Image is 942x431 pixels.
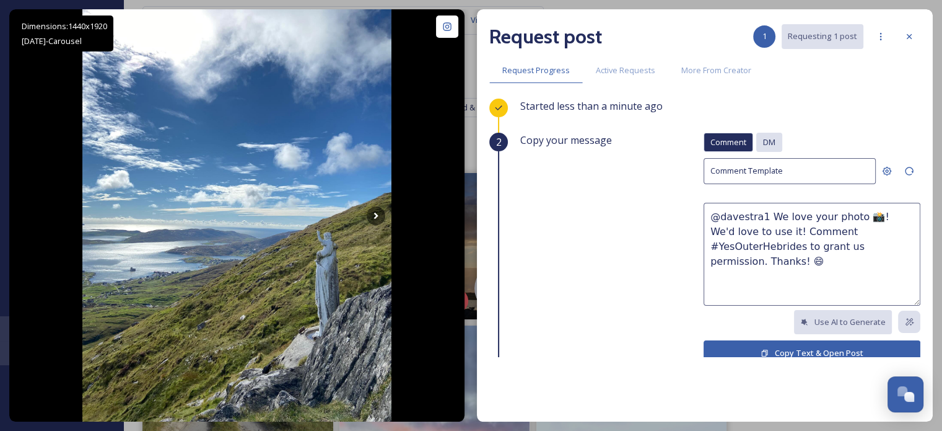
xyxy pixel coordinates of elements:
button: Use AI to Generate [794,310,892,334]
span: Started less than a minute ago [520,99,663,113]
button: Requesting 1 post [782,24,863,48]
button: Copy Text & Open Post [704,340,920,366]
button: Open Chat [887,376,923,412]
span: Active Requests [596,64,655,76]
span: Request Progress [502,64,570,76]
h2: Request post [489,22,602,51]
span: [DATE] - Carousel [22,35,82,47]
span: Copy your message [520,133,612,148]
span: Dimensions: 1440 x 1920 [22,20,107,32]
span: 1 [762,30,767,42]
span: DM [763,136,775,148]
span: Comment [710,136,746,148]
span: 2 [496,135,502,149]
textarea: @davestra1 We love your photo 📸! We'd love to use it! Comment #YesOuterHebrides to grant us permi... [704,203,920,306]
img: Heabhal today. A great little hill. #visitbarra #visitouterhebrides [82,9,391,422]
span: More From Creator [681,64,751,76]
span: Comment Template [710,165,783,177]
